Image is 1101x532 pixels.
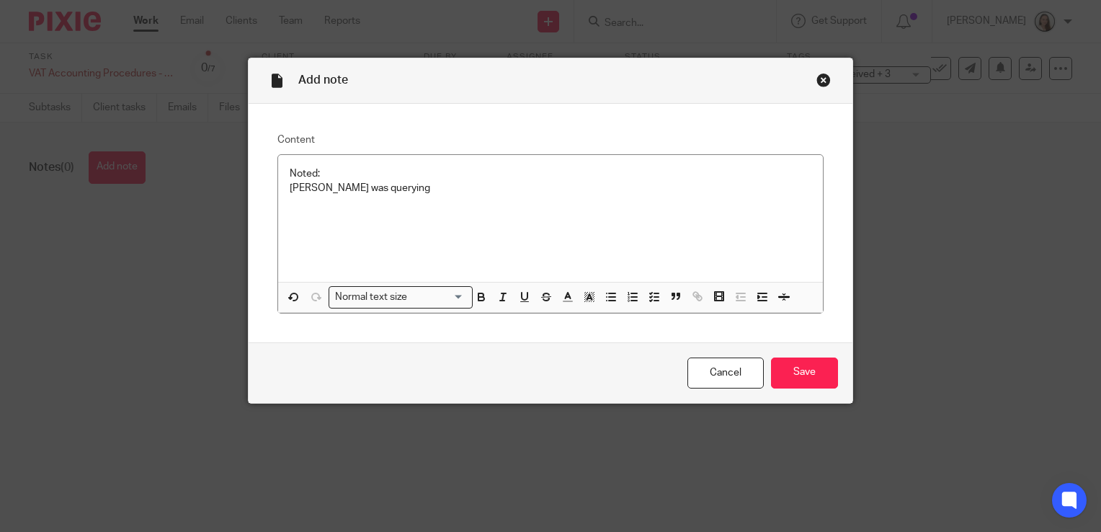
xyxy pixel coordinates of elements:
input: Search for option [412,290,464,305]
label: Content [277,133,824,147]
input: Save [771,358,838,389]
a: Cancel [687,358,764,389]
p: [PERSON_NAME] was querying [290,181,811,195]
div: Search for option [329,286,473,309]
p: Noted: [290,167,811,181]
span: Normal text size [332,290,411,305]
div: Close this dialog window [816,73,831,87]
span: Add note [298,74,348,86]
